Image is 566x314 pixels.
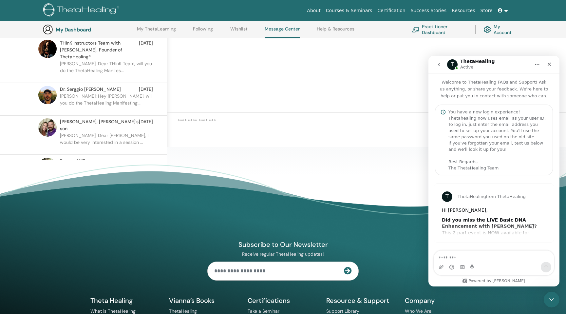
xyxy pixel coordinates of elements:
h3: My Dashboard [56,27,121,33]
a: Who We Are [405,308,431,314]
span: Rouven Will [60,158,85,165]
img: default.jpg [38,118,57,137]
a: Help & Resources [317,26,354,37]
iframe: Intercom live chat [428,56,559,286]
a: Courses & Seminars [323,5,375,17]
img: default.jpg [38,40,57,58]
a: Support Library [326,308,359,314]
a: Store [478,5,495,17]
img: cog.svg [484,25,491,35]
p: [PERSON_NAME]: Dear [PERSON_NAME], I would be very interested in a session ... [60,132,155,152]
a: About [304,5,323,17]
a: What is ThetaHealing [90,308,136,314]
a: Certification [375,5,408,17]
p: [PERSON_NAME]: Dear THInK Team, will you do the ThetaHealing Manifes... [60,60,155,80]
h5: Vianna’s Books [169,296,240,305]
img: logo.png [43,3,122,18]
h5: Company [405,296,476,305]
span: Dr. Serggio [PERSON_NAME] [60,86,121,93]
span: [DATE] [139,40,153,60]
h4: Subscribe to Our Newsletter [207,240,359,249]
p: Receive regular ThetaHealing updates! [207,251,359,257]
a: Wishlist [230,26,248,37]
img: default.jpg [38,158,57,176]
img: generic-user-icon.jpg [43,24,53,35]
a: Following [193,26,213,37]
img: default.jpg [38,86,57,104]
a: Take a Seminar [248,308,279,314]
a: ThetaHealing [169,308,197,314]
img: chalkboard-teacher.svg [412,27,419,32]
a: Message Center [265,26,300,38]
a: My Account [484,22,517,37]
span: THInK Instructors Team with [PERSON_NAME], Founder of ThetaHealing® [60,40,139,60]
a: Practitioner Dashboard [412,22,467,37]
h5: Theta Healing [90,296,161,305]
h5: Certifications [248,296,318,305]
a: Success Stories [408,5,449,17]
span: [PERSON_NAME], [PERSON_NAME]'s son [60,118,139,132]
p: [PERSON_NAME]: Hey [PERSON_NAME], will you do the ThetaHealing Manifesting... [60,93,155,112]
span: [DATE] [139,118,153,132]
span: [DATE] [139,86,153,93]
a: Resources [449,5,478,17]
h5: Resource & Support [326,296,397,305]
a: My ThetaLearning [137,26,176,37]
iframe: Intercom live chat [544,292,559,307]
